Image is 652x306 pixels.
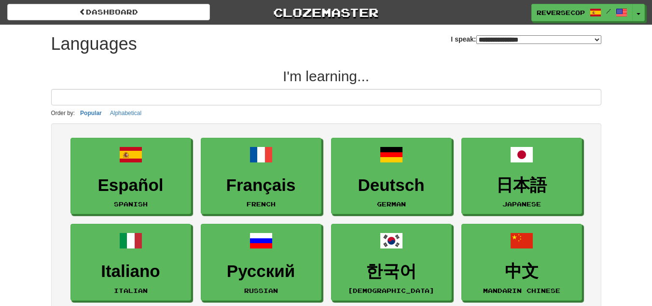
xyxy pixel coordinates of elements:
[606,8,611,15] span: /
[77,108,105,118] button: Popular
[461,138,582,215] a: 日本語Japanese
[377,201,406,207] small: German
[467,176,577,195] h3: 日本語
[201,224,321,301] a: РусскийRussian
[476,35,601,44] select: I speak:
[201,138,321,215] a: FrançaisFrench
[331,224,452,301] a: 한국어[DEMOGRAPHIC_DATA]
[114,201,148,207] small: Spanish
[206,262,316,281] h3: Русский
[244,287,278,294] small: Russian
[331,138,452,215] a: DeutschGerman
[114,287,148,294] small: Italian
[224,4,427,21] a: Clozemaster
[502,201,541,207] small: Japanese
[483,287,560,294] small: Mandarin Chinese
[70,138,191,215] a: EspañolSpanish
[336,176,446,195] h3: Deutsch
[76,176,186,195] h3: Español
[537,8,585,17] span: reversecop
[70,224,191,301] a: ItalianoItalian
[348,287,434,294] small: [DEMOGRAPHIC_DATA]
[531,4,633,21] a: reversecop /
[107,108,144,118] button: Alphabetical
[7,4,210,20] a: dashboard
[247,201,276,207] small: French
[451,34,601,44] label: I speak:
[461,224,582,301] a: 中文Mandarin Chinese
[51,110,75,117] small: Order by:
[206,176,316,195] h3: Français
[51,68,601,84] h2: I'm learning...
[76,262,186,281] h3: Italiano
[467,262,577,281] h3: 中文
[51,34,137,54] h1: Languages
[336,262,446,281] h3: 한국어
